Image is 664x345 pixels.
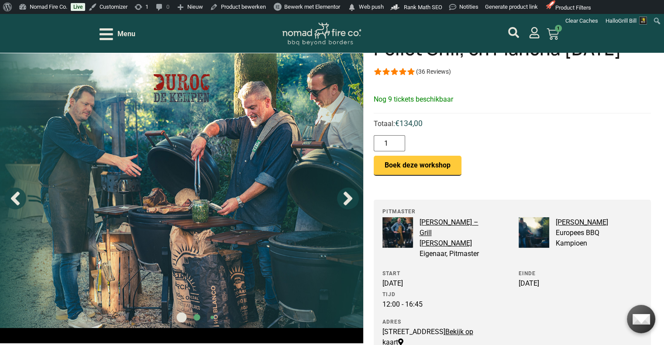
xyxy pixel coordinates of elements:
a: 1 [536,23,569,45]
span: Adres [382,319,401,325]
div: Clear Caches [561,14,602,28]
span: Go to slide 2 [194,314,200,321]
input: Productaantal [374,135,405,151]
span:  [347,1,356,14]
span: Eigenaar, Pitmaster [382,249,481,259]
span: Pitmaster [382,209,642,214]
div: Totaal: [374,113,651,135]
span: Rank Math SEO [404,4,442,10]
span: Menu [117,29,135,39]
img: chimichurri op de kamado [519,217,549,248]
a: Live [71,3,85,11]
div: 12:00 - 16:45 [382,299,481,310]
span: Go to slide 3 [210,316,214,319]
span: Start [382,270,400,277]
span: €134,00 [395,119,423,128]
span: Grill Bill [618,17,636,24]
span: Einde [519,270,536,277]
h1: BBQ Workshop op de Kamado, Pellet Grill, en Plancha [DATE] [374,23,651,58]
a: Hallo [602,14,650,28]
img: bobby grill bill crew-26 kopiëren [382,217,413,248]
span: Bewerk met Elementor [284,3,340,10]
div: [DATE] [519,278,617,289]
img: Avatar of Grill Bill [639,17,647,24]
span: Previous slide [4,188,26,209]
div: [DATE] [382,278,481,289]
button: Boek deze workshop [374,156,461,176]
span: Tijd [382,291,396,297]
img: Nomad Logo [282,23,361,46]
a: [PERSON_NAME] – Grill [PERSON_NAME] [420,218,478,247]
p: Nog 9 tickets beschikbaar [374,94,651,105]
a: mijn account [508,27,519,38]
a: [PERSON_NAME] [556,218,608,226]
a: mijn account [529,27,540,38]
span: Next slide [337,188,359,209]
div: Open/Close Menu [100,27,135,42]
span: Europees BBQ Kampioen [519,228,617,249]
span: 1 [555,25,562,32]
span: Go to slide 1 [177,312,187,322]
div: (36 Reviews) [416,67,451,76]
